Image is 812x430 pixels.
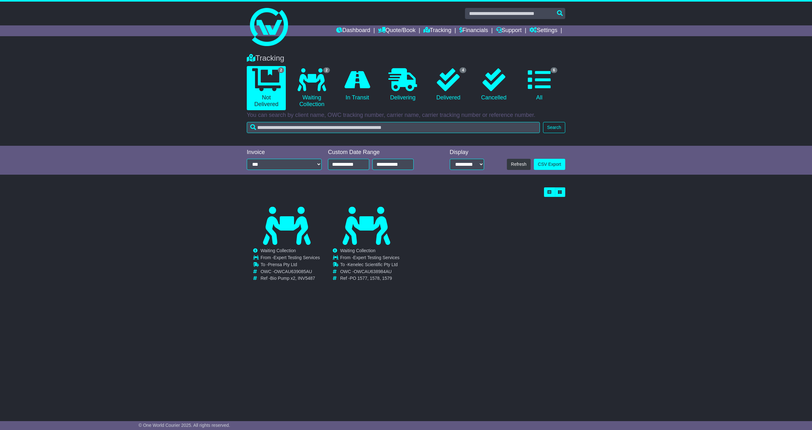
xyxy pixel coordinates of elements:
span: 2 [278,67,285,73]
span: Kenelec Scientific Pty Ltd [348,262,398,267]
a: 2 Not Delivered [247,66,286,110]
td: To - [260,262,320,269]
a: Dashboard [336,25,370,36]
td: OWC - [340,269,399,276]
td: From - [260,255,320,262]
div: Display [450,149,484,156]
td: OWC - [260,269,320,276]
a: Settings [529,25,557,36]
span: Bio Pump x2, INV5487 [270,276,315,281]
a: Delivering [383,66,422,104]
span: OWCAU638984AU [354,269,392,274]
button: Refresh [507,159,531,170]
span: Waiting Collection [260,248,296,253]
td: Ref - [340,276,399,281]
span: PO 1577, 1578, 1579 [350,276,392,281]
a: 2 Waiting Collection [292,66,331,110]
a: Quote/Book [378,25,416,36]
span: © One World Courier 2025. All rights reserved. [139,423,230,428]
span: Expert Testing Services [274,255,320,260]
p: You can search by client name, OWC tracking number, carrier name, carrier tracking number or refe... [247,112,565,119]
span: 4 [460,67,466,73]
td: Ref - [260,276,320,281]
div: Invoice [247,149,322,156]
span: Waiting Collection [340,248,376,253]
a: CSV Export [534,159,565,170]
a: Cancelled [474,66,513,104]
span: 6 [551,67,557,73]
td: To - [340,262,399,269]
a: Support [496,25,522,36]
div: Tracking [244,54,568,63]
span: 2 [323,67,330,73]
a: In Transit [338,66,377,104]
button: Search [543,122,565,133]
span: Prensa Pty Ltd [268,262,297,267]
td: From - [340,255,399,262]
a: Tracking [423,25,451,36]
span: Expert Testing Services [353,255,400,260]
a: 6 All [520,66,559,104]
a: 4 Delivered [429,66,468,104]
a: Financials [459,25,488,36]
span: OWCAU639085AU [274,269,312,274]
div: Custom Date Range [328,149,430,156]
